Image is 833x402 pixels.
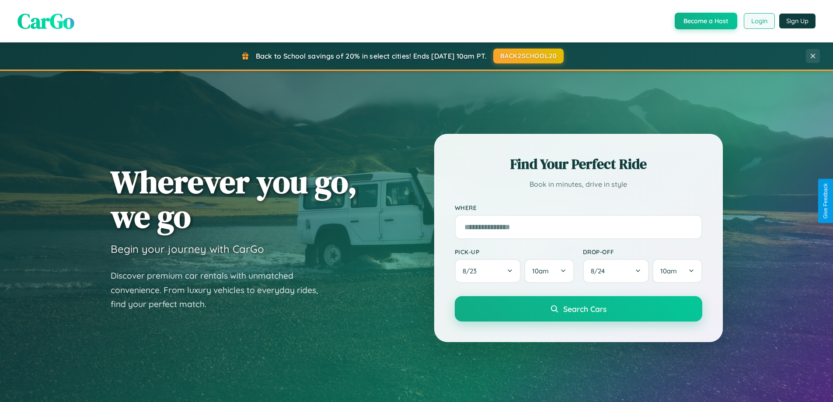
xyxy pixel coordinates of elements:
button: 8/23 [455,259,521,283]
button: BACK2SCHOOL20 [493,49,564,63]
button: Become a Host [675,13,737,29]
label: Drop-off [583,248,702,255]
h3: Begin your journey with CarGo [111,242,264,255]
button: 10am [652,259,702,283]
span: 8 / 24 [591,267,609,275]
button: Login [744,13,775,29]
span: 10am [532,267,549,275]
button: Sign Up [779,14,816,28]
span: Back to School savings of 20% in select cities! Ends [DATE] 10am PT. [256,52,487,60]
span: 8 / 23 [463,267,481,275]
span: Search Cars [563,304,606,314]
h1: Wherever you go, we go [111,164,357,234]
button: 8/24 [583,259,649,283]
span: CarGo [17,7,74,35]
p: Discover premium car rentals with unmatched convenience. From luxury vehicles to everyday rides, ... [111,269,329,311]
button: 10am [524,259,574,283]
label: Where [455,204,702,211]
span: 10am [660,267,677,275]
button: Search Cars [455,296,702,322]
p: Book in minutes, drive in style [455,178,702,191]
h2: Find Your Perfect Ride [455,154,702,174]
label: Pick-up [455,248,574,255]
div: Give Feedback [823,183,829,219]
